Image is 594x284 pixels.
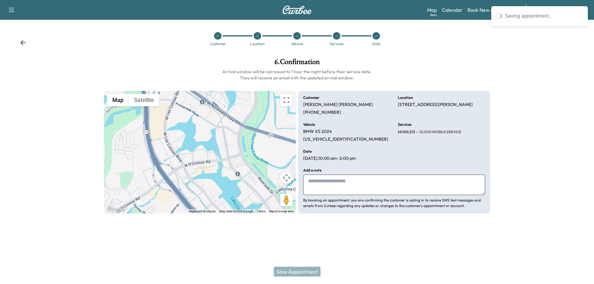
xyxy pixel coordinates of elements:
[107,94,129,106] button: Show street map
[104,58,490,69] h1: 6 . Confirmation
[303,102,373,108] p: [PERSON_NAME] [PERSON_NAME]
[430,13,437,17] div: Beta
[418,129,461,134] span: 10,000 MOBILE SERVICE
[105,206,126,214] img: Google
[398,129,415,134] span: MOBILE13
[303,96,319,100] h6: Customer
[20,40,26,46] div: Back
[303,123,315,126] h6: Vehicle
[398,102,473,108] p: [STREET_ADDRESS][PERSON_NAME]
[427,6,437,14] a: MapBeta
[280,94,293,106] button: Toggle fullscreen view
[280,194,293,206] button: Drag Pegman onto the map to open Street View
[442,6,463,14] a: Calendar
[330,42,343,46] div: Services
[303,150,312,153] h6: Date
[280,172,293,184] button: Map camera controls
[303,137,388,142] p: [US_VEHICLE_IDENTIFICATION_NUMBER]
[104,69,490,81] h6: Arrival window will be narrowed to 1 hour the night before their service date. They will receive ...
[467,6,520,14] a: Book New Appointment
[398,123,411,126] h6: Services
[189,209,216,214] button: Keyboard shortcuts
[415,129,418,135] span: -
[269,210,294,213] a: Report a map error
[303,156,356,161] p: [DATE] , 10:00 am - 2:00 pm
[105,206,126,214] a: Open this area in Google Maps (opens a new window)
[505,12,583,20] div: Saving appointment...
[291,42,303,46] div: Vehicle
[129,94,159,106] button: Show satellite imagery
[303,168,321,172] h6: Add a note
[250,42,265,46] div: Location
[282,6,312,14] img: Curbee Logo
[303,129,332,134] p: BMW X5 2024
[372,42,380,46] div: Date
[210,42,226,46] div: Customer
[257,210,265,213] a: Terms (opens in new tab)
[303,197,485,209] p: By booking an appointment, you are confirming the customer is opting in to receive SMS text messa...
[303,110,341,115] p: [PHONE_NUMBER]
[398,96,413,100] h6: Location
[219,210,253,213] span: Map data ©2025 Google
